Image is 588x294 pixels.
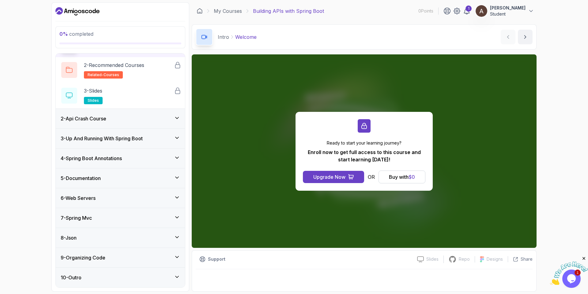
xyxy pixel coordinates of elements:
h3: 6 - Web Servers [61,194,96,202]
button: 9-Organizing Code [56,248,185,267]
button: 2-Recommended Coursesrelated-courses [61,61,180,79]
a: Dashboard [197,8,203,14]
img: user profile image [476,5,487,17]
button: Support button [196,254,229,264]
p: Designs [487,256,503,262]
p: [PERSON_NAME] [490,5,526,11]
button: 7-Spring Mvc [56,208,185,228]
h3: 10 - Outro [61,274,81,281]
p: Welcome [235,33,257,41]
h3: 8 - Json [61,234,77,241]
span: related-courses [88,72,119,77]
a: 1 [463,7,470,15]
p: Share [521,256,533,262]
p: Intro [218,33,229,41]
button: 2-Api Crash Course [56,109,185,128]
p: OR [368,173,375,181]
span: 0 % [59,31,68,37]
h3: 5 - Documentation [61,175,101,182]
iframe: chat widget [550,256,588,285]
h3: 7 - Spring Mvc [61,214,92,222]
div: Upgrade Now [313,173,345,181]
p: Support [208,256,225,262]
button: Upgrade Now [303,171,364,183]
p: Repo [459,256,470,262]
span: $ 0 [409,174,415,180]
button: 10-Outro [56,268,185,287]
p: Enroll now to get full access to this course and start learning [DATE]! [303,149,425,163]
button: user profile image[PERSON_NAME]Student [475,5,534,17]
button: Share [508,256,533,262]
h3: 2 - Api Crash Course [61,115,106,122]
h3: 3 - Up And Running With Spring Boot [61,135,143,142]
button: 5-Documentation [56,168,185,188]
p: 3 - Slides [84,87,102,94]
button: 6-Web Servers [56,188,185,208]
button: 3-Slidesslides [61,87,180,104]
p: 0 Points [418,8,433,14]
p: Building APIs with Spring Boot [253,7,324,15]
p: Slides [426,256,439,262]
h3: 4 - Spring Boot Annotations [61,155,122,162]
span: slides [88,98,99,103]
button: 3-Up And Running With Spring Boot [56,129,185,148]
a: My Courses [214,7,242,15]
h3: 9 - Organizing Code [61,254,105,261]
a: Dashboard [55,6,100,16]
button: Buy with$0 [379,171,425,183]
div: 1 [466,6,472,12]
div: Buy with [389,173,415,181]
button: 8-Json [56,228,185,248]
p: 2 - Recommended Courses [84,61,144,69]
p: Ready to start your learning journey? [303,140,425,146]
p: Student [490,11,526,17]
span: completed [59,31,93,37]
button: previous content [501,30,515,44]
button: next content [518,30,533,44]
button: 4-Spring Boot Annotations [56,149,185,168]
